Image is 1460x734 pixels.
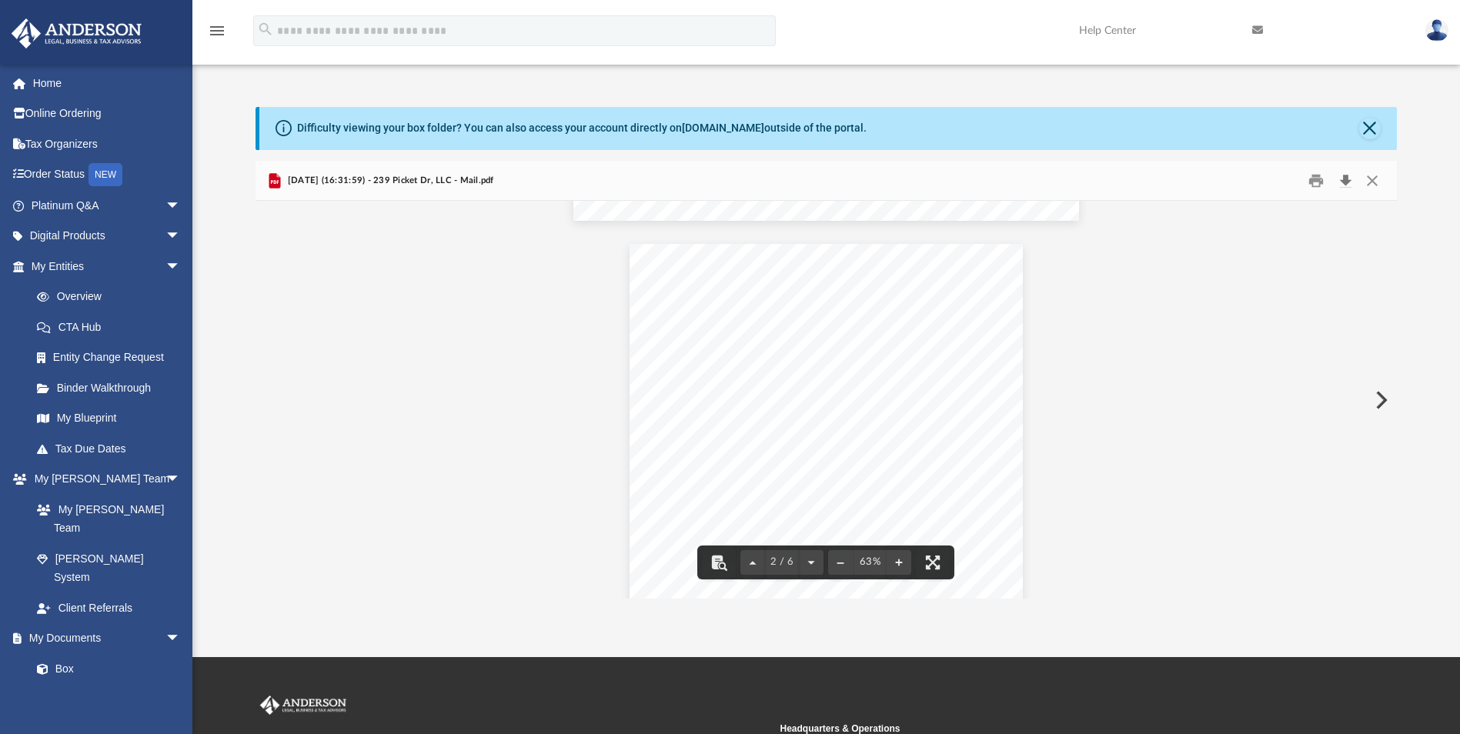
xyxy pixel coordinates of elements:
[165,623,196,655] span: arrow_drop_down
[682,122,764,134] a: [DOMAIN_NAME]
[853,557,887,567] div: Current zoom level
[257,21,274,38] i: search
[22,543,196,592] a: [PERSON_NAME] System
[1301,168,1331,192] button: Print
[11,623,196,654] a: My Documentsarrow_drop_down
[765,557,799,567] span: 2 / 6
[22,592,196,623] a: Client Referrals
[11,251,204,282] a: My Entitiesarrow_drop_down
[916,545,950,579] button: Enter fullscreen
[887,545,911,579] button: Zoom in
[1359,118,1381,139] button: Close
[208,22,226,40] i: menu
[11,98,204,129] a: Online Ordering
[165,190,196,222] span: arrow_drop_down
[22,653,189,684] a: Box
[22,403,196,434] a: My Blueprint
[256,161,1396,599] div: Preview
[1425,19,1448,42] img: User Pic
[208,29,226,40] a: menu
[1358,168,1386,192] button: Close
[22,494,189,543] a: My [PERSON_NAME] Team
[11,128,204,159] a: Tax Organizers
[256,201,1396,598] div: Document Viewer
[89,163,122,186] div: NEW
[22,312,204,342] a: CTA Hub
[22,433,204,464] a: Tax Due Dates
[1363,379,1397,422] button: Next File
[284,174,493,188] span: [DATE] (16:31:59) - 239 Picket Dr, LLC - Mail.pdf
[165,221,196,252] span: arrow_drop_down
[22,342,204,373] a: Entity Change Request
[297,120,867,136] div: Difficulty viewing your box folder? You can also access your account directly on outside of the p...
[765,545,799,579] button: 2 / 6
[740,545,765,579] button: Previous page
[11,190,204,221] a: Platinum Q&Aarrow_drop_down
[257,696,349,716] img: Anderson Advisors Platinum Portal
[22,372,204,403] a: Binder Walkthrough
[165,464,196,495] span: arrow_drop_down
[22,282,204,312] a: Overview
[11,68,204,98] a: Home
[702,545,736,579] button: Toggle findbar
[11,464,196,495] a: My [PERSON_NAME] Teamarrow_drop_down
[1331,168,1359,192] button: Download
[11,159,204,191] a: Order StatusNEW
[256,201,1396,598] div: File preview
[799,545,824,579] button: Next page
[165,251,196,282] span: arrow_drop_down
[828,545,853,579] button: Zoom out
[11,221,204,252] a: Digital Productsarrow_drop_down
[7,18,146,48] img: Anderson Advisors Platinum Portal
